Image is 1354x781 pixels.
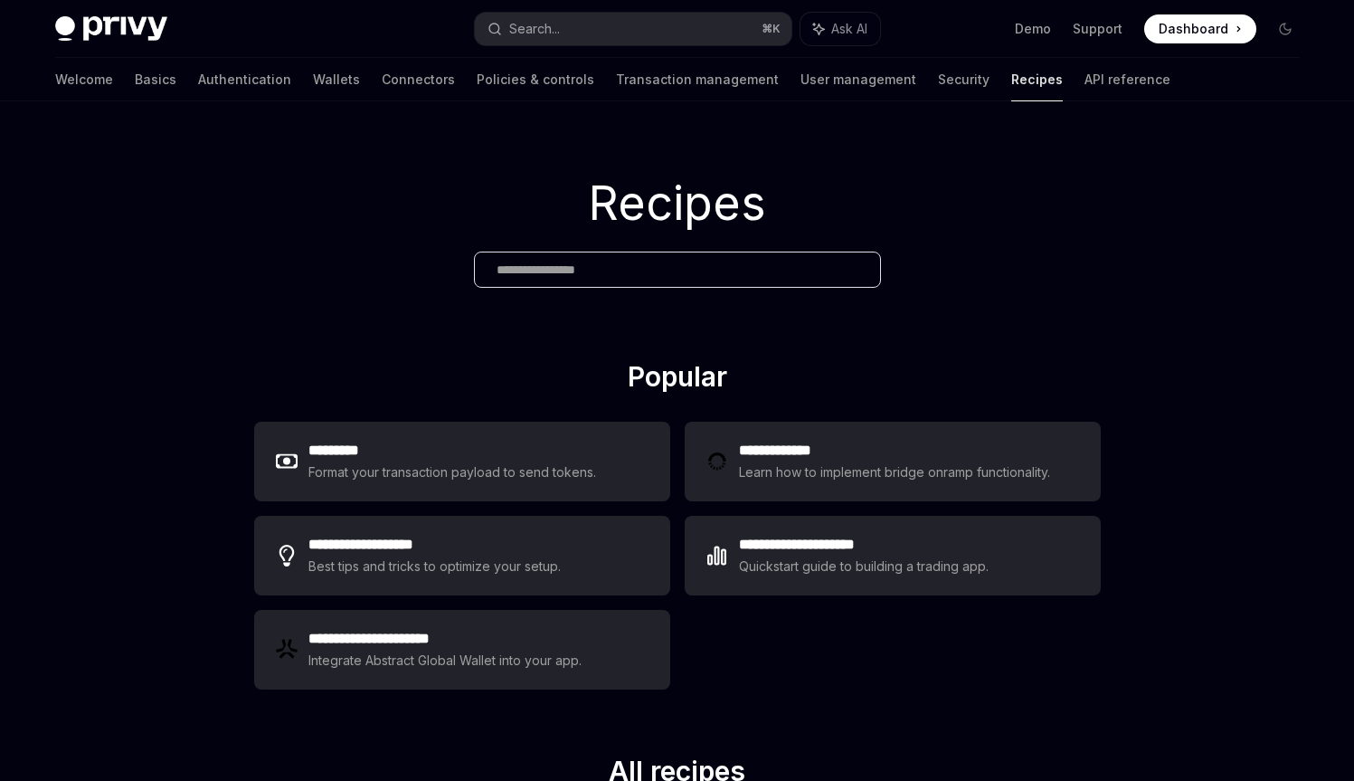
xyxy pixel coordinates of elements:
button: Search...⌘K [475,13,791,45]
a: Policies & controls [477,58,594,101]
a: Connectors [382,58,455,101]
a: User management [800,58,916,101]
div: Best tips and tricks to optimize your setup. [308,556,561,577]
a: Authentication [198,58,291,101]
a: Recipes [1011,58,1063,101]
div: Learn how to implement bridge onramp functionality. [739,462,1050,483]
a: Demo [1015,20,1051,38]
span: Ask AI [831,20,867,38]
a: Wallets [313,58,360,101]
h2: Popular [254,360,1101,400]
a: Transaction management [616,58,779,101]
button: Toggle dark mode [1271,14,1300,43]
div: Integrate Abstract Global Wallet into your app. [308,650,582,671]
a: Dashboard [1144,14,1256,43]
div: Search... [509,18,560,40]
button: Ask AI [800,13,880,45]
a: Security [938,58,989,101]
a: API reference [1084,58,1170,101]
a: **** ****Format your transaction payload to send tokens. [254,422,670,501]
a: Basics [135,58,176,101]
a: Welcome [55,58,113,101]
img: dark logo [55,16,167,42]
div: Quickstart guide to building a trading app. [739,556,989,577]
div: Format your transaction payload to send tokens. [308,462,596,483]
a: **** **** ***Learn how to implement bridge onramp functionality. [685,422,1101,501]
span: ⌘ K [762,22,781,36]
span: Dashboard [1159,20,1228,38]
a: Support [1073,20,1122,38]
